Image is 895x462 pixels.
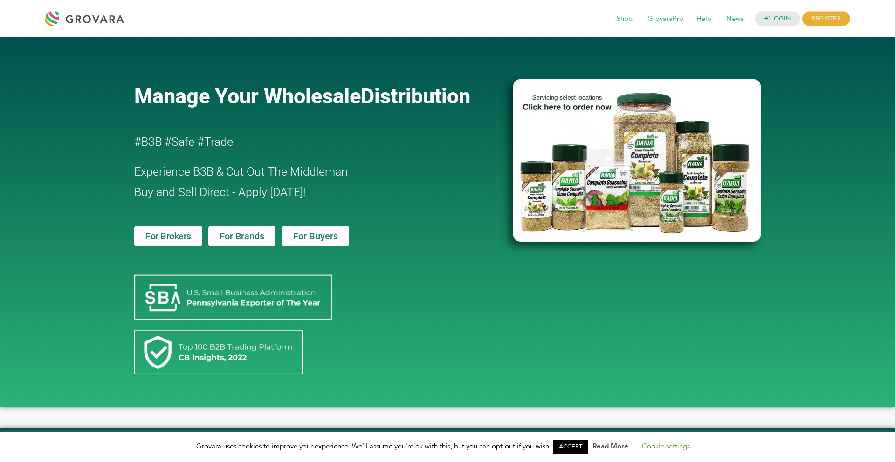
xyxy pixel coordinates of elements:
[134,84,498,109] a: Manage Your WholesaleDistribution
[282,226,349,246] a: For Buyers
[610,14,639,24] a: Shop
[641,10,690,28] span: GrovaraPro
[690,10,718,28] span: Help
[196,442,699,451] span: Grovara uses cookies to improve your experience. We'll assume you're ok with this, but you can op...
[293,231,338,241] span: For Buyers
[145,231,191,241] span: For Brokers
[208,226,275,246] a: For Brands
[642,442,690,451] a: Cookie settings
[553,440,588,454] a: ACCEPT
[641,14,690,24] a: GrovaraPro
[361,84,470,109] span: Distribution
[720,14,750,24] a: News
[134,165,348,178] span: Experience B3B & Cut Out The Middleman
[755,12,800,26] a: LOGIN
[134,84,361,109] span: Manage Your Wholesale
[592,442,628,451] a: Read More
[720,10,750,28] span: News
[220,231,264,241] span: For Brands
[134,132,460,152] h2: #B3B #Safe #Trade
[690,14,718,24] a: Help
[610,10,639,28] span: Shop
[134,226,202,246] a: For Brokers
[134,185,306,199] span: Buy and Sell Direct - Apply [DATE]!
[802,12,850,26] span: REGISTER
